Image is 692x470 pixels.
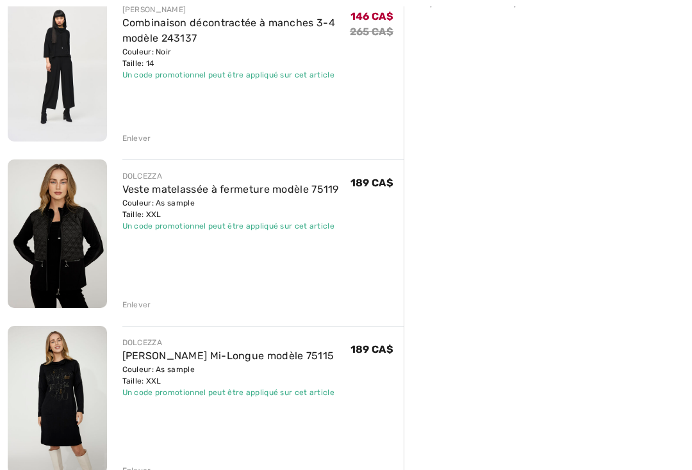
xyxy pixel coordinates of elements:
[8,159,107,308] img: Veste matelassée à fermeture modèle 75119
[122,46,350,69] div: Couleur: Noir Taille: 14
[122,183,339,195] a: Veste matelassée à fermeture modèle 75119
[122,220,339,232] div: Un code promotionnel peut être appliqué sur cet article
[122,4,350,15] div: [PERSON_NAME]
[122,299,151,311] div: Enlever
[122,364,335,387] div: Couleur: As sample Taille: XXL
[122,197,339,220] div: Couleur: As sample Taille: XXL
[122,337,335,348] div: DOLCEZZA
[350,343,393,355] span: 189 CA$
[122,69,350,81] div: Un code promotionnel peut être appliqué sur cet article
[350,177,393,189] span: 189 CA$
[122,17,335,44] a: Combinaison décontractée à manches 3-4 modèle 243137
[350,26,393,38] s: 265 CA$
[350,10,393,22] span: 146 CA$
[122,350,334,362] a: [PERSON_NAME] Mi-Longue modèle 75115
[122,133,151,144] div: Enlever
[122,170,339,182] div: DOLCEZZA
[122,387,335,398] div: Un code promotionnel peut être appliqué sur cet article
